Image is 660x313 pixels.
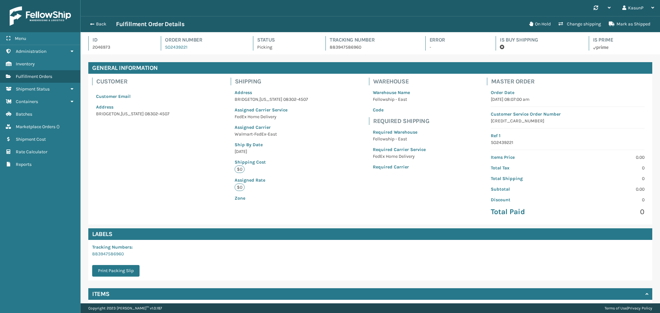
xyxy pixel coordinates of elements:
h4: Error [430,36,484,44]
p: [CREDIT_CARD_NUMBER] [491,118,645,124]
p: Copyright 2023 [PERSON_NAME]™ v 1.0.187 [88,303,162,313]
p: Shipping Cost [235,159,308,166]
span: [US_STATE] [259,97,282,102]
div: | [605,303,652,313]
span: Inventory [16,61,35,67]
span: Administration [16,49,46,54]
button: Mark as Shipped [605,18,654,31]
p: 0 [571,165,645,171]
span: Address [235,90,252,95]
h4: Items [92,290,110,298]
p: Assigned Rate [235,177,308,184]
span: Marketplace Orders [16,124,55,129]
span: Shipment Status [16,86,50,92]
img: logo [10,6,71,26]
p: 0 [571,196,645,203]
h4: General Information [88,62,652,74]
p: Ship By Date [235,141,308,148]
span: Fulfillment Orders [16,74,52,79]
p: Discount [491,196,564,203]
a: Privacy Policy [628,306,652,310]
button: Change shipping [555,18,605,31]
p: Required Warehouse [373,129,426,136]
p: Fellowship - East [373,96,426,103]
span: BRIDGETON [235,97,258,102]
p: Total Tax [491,165,564,171]
p: Customer Email [96,93,170,100]
span: 08302-4507 [145,111,170,117]
p: Order Date [491,89,645,96]
h4: Warehouse [373,78,430,85]
p: 0 [571,175,645,182]
p: [DATE] 08:07:00 am [491,96,645,103]
p: SO2439221 [491,139,645,146]
h4: Is Buy Shipping [500,36,577,44]
span: Rate Calculator [16,149,47,155]
span: Containers [16,99,38,104]
h4: Labels [88,228,652,240]
p: 0.00 [571,154,645,161]
p: Required Carrier [373,164,426,170]
span: Tracking Numbers : [92,244,133,250]
p: [DATE] [235,148,308,155]
h4: Master Order [491,78,648,85]
p: 2046973 [92,44,149,51]
p: Assigned Carrier Service [235,107,308,113]
p: Items Price [491,154,564,161]
span: Menu [15,36,26,41]
span: ( ) [56,124,60,129]
span: , [258,97,259,102]
h3: Fulfillment Order Details [116,20,184,28]
i: On Hold [529,22,533,26]
button: Back [86,21,116,27]
i: Mark as Shipped [609,22,615,26]
a: Terms of Use [605,306,627,310]
a: SO2439221 [165,44,188,50]
p: Walmart-FedEx-East [235,131,308,138]
p: Code [373,107,426,113]
p: Picking [257,44,314,51]
h4: Customer [96,78,173,85]
h4: Shipping [235,78,312,85]
h4: Status [257,36,314,44]
span: [US_STATE] [121,111,144,117]
p: Total Shipping [491,175,564,182]
p: 0.00 [571,186,645,193]
p: Fellowship - East [373,136,426,142]
span: Batches [16,111,32,117]
p: 0 [571,207,645,217]
p: $0 [235,184,245,191]
span: Shipment Cost [16,137,46,142]
p: Zone [235,195,308,202]
p: Assigned Carrier [235,124,308,131]
h4: Id [92,36,149,44]
p: Subtotal [491,186,564,193]
p: Warehouse Name [373,89,426,96]
button: On Hold [525,18,555,31]
span: Address [96,104,113,110]
span: BRIDGETON [96,111,120,117]
button: Print Packing Slip [92,265,140,277]
h4: Order Number [165,36,241,44]
h4: Tracking Number [330,36,413,44]
p: $0 [235,166,245,173]
p: FedEx Home Delivery [235,113,308,120]
p: 883947586960 [330,44,413,51]
h4: Is Prime [593,36,652,44]
span: Reports [16,162,32,167]
p: FedEx Home Delivery [373,153,426,160]
span: 08302-4507 [283,97,308,102]
h4: Required Shipping [373,117,430,125]
p: Total Paid [491,207,564,217]
p: - [430,44,484,51]
span: , [120,111,121,117]
i: Change shipping [558,22,563,26]
p: Required Carrier Service [373,146,426,153]
a: 883947586960 [92,251,124,257]
p: Customer Service Order Number [491,111,645,118]
p: Ref 1 [491,132,645,139]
